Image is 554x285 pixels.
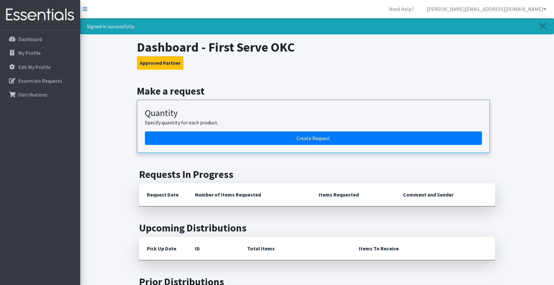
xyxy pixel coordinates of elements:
h3: Quantity [145,108,482,119]
p: Specify quantity for each product. [145,119,482,126]
p: Essentials Requests [18,78,62,84]
h2: Upcoming Distributions [139,222,495,234]
a: Create a request by quantity [145,131,482,145]
th: Items To Receive [351,237,495,260]
th: ID [187,237,239,260]
th: Items Requested [311,183,395,206]
h1: Dashboard - First Serve OKC [137,39,498,55]
a: Close [533,19,554,34]
img: HumanEssentials [3,4,78,26]
th: Number of Items Requested [187,183,311,206]
a: Dashboard [3,33,78,46]
a: Essentials Requests [3,74,78,87]
a: Need Help? [384,3,419,15]
h2: Make a request [137,85,498,97]
th: Comment and Sender [395,183,495,206]
button: Approved Partner [137,56,183,70]
p: Distributions [18,91,47,98]
a: Distributions [3,88,78,101]
a: My Profile [3,46,78,59]
p: Dashboard [18,36,42,42]
th: Total Items [239,237,351,260]
p: Edit My Profile [18,64,51,70]
p: My Profile [18,50,41,56]
th: Request Date [139,183,187,206]
a: Edit My Profile [3,61,78,73]
th: Pick Up Date [139,237,187,260]
div: Signed in successfully. [80,18,554,34]
h2: Requests In Progress [139,168,495,180]
a: [PERSON_NAME][EMAIL_ADDRESS][DOMAIN_NAME] [422,3,551,15]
